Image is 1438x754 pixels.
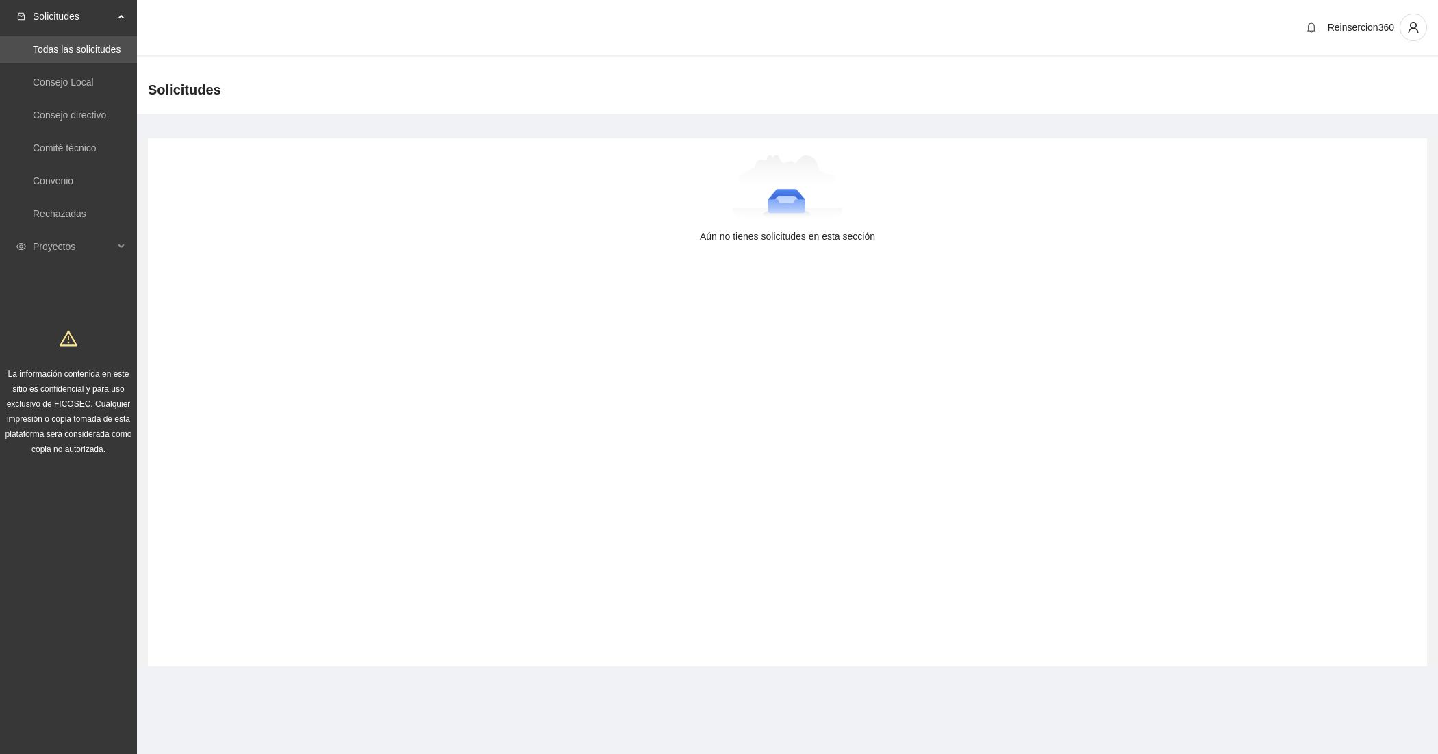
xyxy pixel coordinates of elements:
[33,175,73,186] a: Convenio
[1400,21,1426,34] span: user
[33,110,106,121] a: Consejo directivo
[16,12,26,21] span: inbox
[170,229,1405,244] div: Aún no tienes solicitudes en esta sección
[60,329,77,347] span: warning
[33,208,86,219] a: Rechazadas
[1300,16,1322,38] button: bell
[1400,14,1427,41] button: user
[16,242,26,251] span: eye
[33,77,94,88] a: Consejo Local
[33,233,114,260] span: Proyectos
[33,3,114,30] span: Solicitudes
[148,79,221,101] span: Solicitudes
[1301,22,1322,33] span: bell
[33,44,121,55] a: Todas las solicitudes
[33,142,97,153] a: Comité técnico
[732,155,844,223] img: Aún no tienes solicitudes en esta sección
[5,369,132,454] span: La información contenida en este sitio es confidencial y para uso exclusivo de FICOSEC. Cualquier...
[1328,22,1394,33] span: Reinsercion360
